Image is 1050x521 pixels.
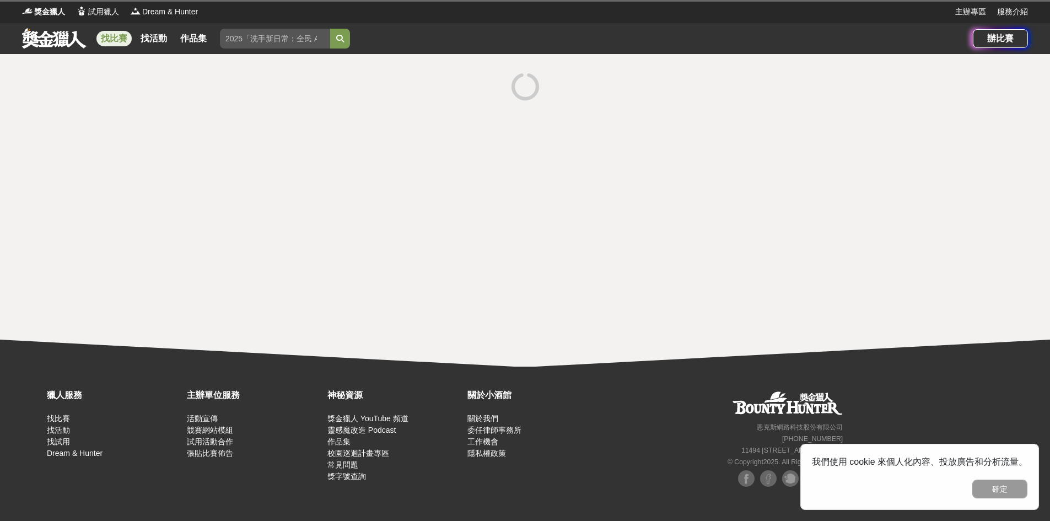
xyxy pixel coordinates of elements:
[327,449,389,458] a: 校園巡迴計畫專區
[47,426,70,434] a: 找活動
[973,29,1028,48] a: 辦比賽
[47,389,181,402] div: 獵人服務
[22,6,65,18] a: Logo獎金獵人
[327,389,462,402] div: 神秘資源
[467,437,498,446] a: 工作機會
[187,426,233,434] a: 競賽網站模組
[760,470,777,487] img: Facebook
[136,31,171,46] a: 找活動
[76,6,119,18] a: Logo試用獵人
[130,6,198,18] a: LogoDream & Hunter
[757,423,843,431] small: 恩克斯網路科技股份有限公司
[782,435,843,443] small: [PHONE_NUMBER]
[467,426,521,434] a: 委任律師事務所
[47,449,103,458] a: Dream & Hunter
[327,437,351,446] a: 作品集
[187,389,321,402] div: 主辦單位服務
[741,447,843,454] small: 11494 [STREET_ADDRESS] 3 樓
[142,6,198,18] span: Dream & Hunter
[327,460,358,469] a: 常見問題
[96,31,132,46] a: 找比賽
[47,437,70,446] a: 找試用
[997,6,1028,18] a: 服務介紹
[130,6,141,17] img: Logo
[467,389,602,402] div: 關於小酒館
[327,426,396,434] a: 靈感魔改造 Podcast
[88,6,119,18] span: 試用獵人
[467,414,498,423] a: 關於我們
[955,6,986,18] a: 主辦專區
[782,470,799,487] img: Plurk
[467,449,506,458] a: 隱私權政策
[76,6,87,17] img: Logo
[327,414,408,423] a: 獎金獵人 YouTube 頻道
[738,470,755,487] img: Facebook
[47,414,70,423] a: 找比賽
[22,6,33,17] img: Logo
[220,29,330,49] input: 2025「洗手新日常：全民 ALL IN」洗手歌全台徵選
[812,457,1027,466] span: 我們使用 cookie 來個人化內容、投放廣告和分析流量。
[187,437,233,446] a: 試用活動合作
[187,414,218,423] a: 活動宣傳
[176,31,211,46] a: 作品集
[972,480,1027,498] button: 確定
[34,6,65,18] span: 獎金獵人
[187,449,233,458] a: 張貼比賽佈告
[327,472,366,481] a: 獎字號查詢
[728,458,843,466] small: © Copyright 2025 . All Rights Reserved.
